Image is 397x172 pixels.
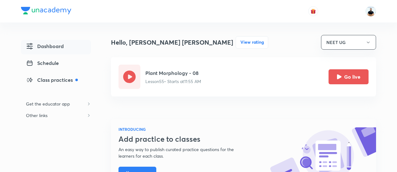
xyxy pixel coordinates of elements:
h4: Hello, [PERSON_NAME] [PERSON_NAME] [111,38,233,47]
h3: Add practice to classes [118,135,249,144]
h6: INTRODUCING [118,126,249,132]
img: avatar [310,8,316,14]
button: NEET UG [321,35,376,50]
h6: Get the educator app [21,98,75,110]
a: Dashboard [21,40,91,54]
a: Company Logo [21,7,71,16]
span: Schedule [26,59,59,67]
img: Company Logo [21,7,71,14]
a: Class practices [21,74,91,88]
a: Schedule [21,57,91,71]
h5: Plant Morphology - 08 [145,69,201,77]
p: Lesson 55 • Starts at 11:55 AM [145,78,201,85]
button: Go live [329,69,369,84]
button: avatar [308,6,318,16]
span: Dashboard [26,42,64,50]
h6: Other links [21,110,53,121]
img: Subhash Chandra Yadav [365,6,376,17]
p: An easy way to publish curated practice questions for the learners for each class. [118,146,249,159]
span: Class practices [26,76,78,84]
button: View rating [236,36,268,49]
